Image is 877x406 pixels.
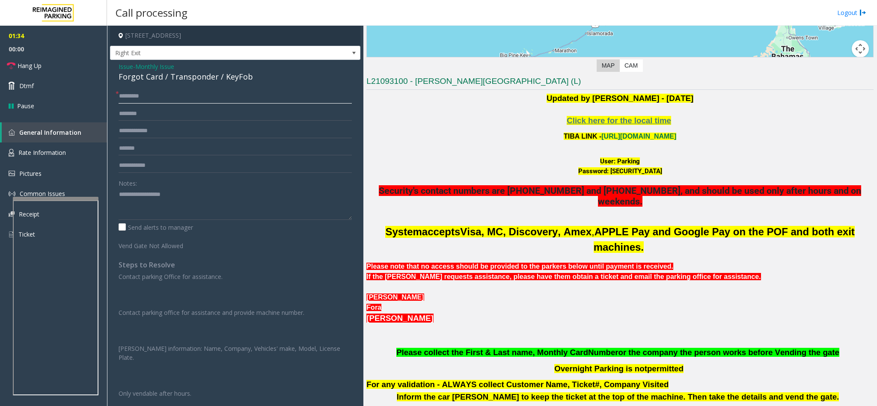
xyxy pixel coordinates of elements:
[18,148,66,157] span: Rate Information
[110,26,360,46] h4: [STREET_ADDRESS]
[110,46,310,60] span: Right Exit
[601,133,676,140] a: [URL][DOMAIN_NAME]
[397,392,839,401] span: Inform the car [PERSON_NAME] to keep the ticket at the top of the machine. Then take the details ...
[837,8,866,17] a: Logout
[369,56,397,68] img: Google
[396,348,588,357] span: Please collect the First & Last name, Monthly Card
[369,56,397,68] a: Open this area in Google Maps (opens a new window)
[385,226,422,238] span: System
[366,380,669,389] span: For any validation - ALWAYS collect Customer Name, Ticket#, Company Visited
[647,364,684,373] span: permitted
[564,133,676,140] font: TIBA LINK -
[19,81,34,90] span: Dtmf
[20,190,65,198] span: Common Issues
[9,231,14,238] img: 'icon'
[9,171,15,176] img: 'icon'
[600,157,640,165] font: User: Parking
[597,59,620,72] label: Map
[366,304,381,311] font: Fora
[9,211,15,217] img: 'icon'
[852,40,869,57] button: Map camera controls
[119,344,352,362] p: [PERSON_NAME] information: Name, Company, Vehicles' make, Model, License Plate.
[859,8,866,17] img: logout
[594,226,855,253] span: APPLE Pay and Google Pay on the POF and both exit machines.
[379,185,861,207] span: Security's contact numbers are [PHONE_NUMBER] and [PHONE_NUMBER], and should be used only after h...
[119,62,133,71] span: Issue
[460,226,594,237] font: ,
[460,226,592,237] b: Visa, MC, Discovery, Amex
[116,238,215,250] label: Vend Gate Not Allowed
[366,273,761,280] b: If the [PERSON_NAME] requests assistance, please have them obtain a ticket and email the parking ...
[422,226,460,237] span: accepts
[619,59,643,72] label: CAM
[366,293,424,301] font: [PERSON_NAME]
[119,272,352,281] p: Contact parking Office for assistance.
[119,261,352,269] h4: Steps to Resolve
[9,129,15,136] img: 'icon'
[111,2,192,23] h3: Call processing
[366,263,673,270] b: Please note that no access should be provided to the parkers below until payment is received.
[119,71,352,83] div: Forgot Card / Transponder / KeyFob
[119,389,352,398] p: Only vendable after hours.
[19,128,81,136] span: General Information
[567,116,671,125] span: Click here for the local time
[2,122,107,142] a: General Information
[547,94,693,103] span: Updated by [PERSON_NAME] - [DATE]
[119,223,193,232] label: Send alerts to manager
[366,314,434,323] span: [PERSON_NAME]
[9,190,15,197] img: 'icon'
[17,101,34,110] span: Pause
[554,364,647,373] span: Overnight Parking is not
[119,176,137,188] label: Notes:
[19,169,42,178] span: Pictures
[119,308,352,317] p: Contact parking office for assistance and provide machine number.
[133,62,174,71] span: -
[567,118,671,124] a: Click here for the local time
[588,348,618,357] span: Number
[9,149,14,157] img: 'icon'
[18,61,42,70] span: Hang Up
[135,62,174,71] span: Monthly Issue
[618,348,839,357] span: or the company the person works before Vending the gate
[366,76,874,90] h3: L21093100 - [PERSON_NAME][GEOGRAPHIC_DATA] (L)
[578,167,662,175] font: Password: [SECURITY_DATA]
